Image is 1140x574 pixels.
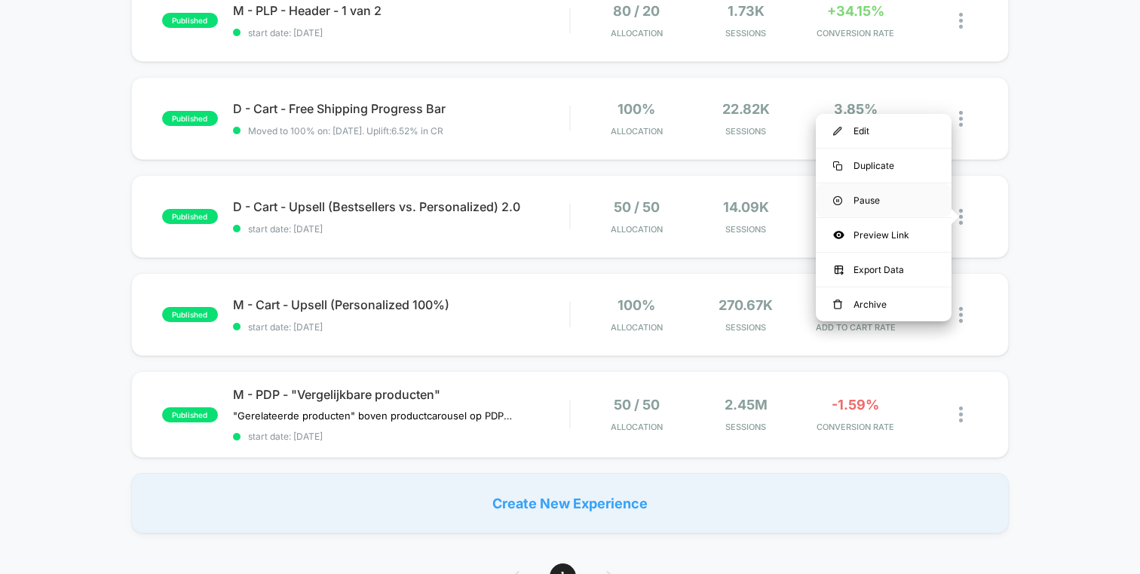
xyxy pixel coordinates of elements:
[162,307,218,322] span: published
[233,321,569,333] span: start date: [DATE]
[695,126,797,137] span: Sessions
[804,422,906,432] span: CONVERSION RATE
[719,297,773,313] span: 270.67k
[611,322,663,333] span: Allocation
[233,3,569,18] span: M - PLP - Header - 1 van 2
[816,183,952,217] div: Pause
[233,199,569,214] span: D - Cart - Upsell (Bestsellers vs. Personalized) 2.0
[804,322,906,333] span: ADD TO CART RATE
[611,126,663,137] span: Allocation
[804,126,906,137] span: CONVERSION RATE
[816,218,952,252] div: Preview Link
[162,13,218,28] span: published
[833,196,842,205] img: menu
[816,253,952,287] div: Export Data
[695,322,797,333] span: Sessions
[723,199,769,215] span: 14.09k
[233,297,569,312] span: M - Cart - Upsell (Personalized 100%)
[959,407,963,422] img: close
[131,473,1009,533] div: Create New Experience
[959,209,963,225] img: close
[959,111,963,127] img: close
[233,387,569,402] span: M - PDP - "Vergelijkbare producten"
[614,397,660,413] span: 50 / 50
[611,422,663,432] span: Allocation
[248,125,443,137] span: Moved to 100% on: [DATE] . Uplift: 6.52% in CR
[233,223,569,235] span: start date: [DATE]
[725,397,768,413] span: 2.45M
[614,199,660,215] span: 50 / 50
[833,127,842,136] img: menu
[834,101,878,117] span: 3.85%
[728,3,765,19] span: 1.73k
[617,297,655,313] span: 100%
[832,397,879,413] span: -1.59%
[816,287,952,321] div: Archive
[233,431,569,442] span: start date: [DATE]
[833,161,842,170] img: menu
[695,28,797,38] span: Sessions
[804,238,906,246] span: for Bestellers
[162,209,218,224] span: published
[162,111,218,126] span: published
[613,3,660,19] span: 80 / 20
[695,224,797,235] span: Sessions
[611,28,663,38] span: Allocation
[959,13,963,29] img: close
[816,149,952,183] div: Duplicate
[959,307,963,323] img: close
[816,114,952,148] div: Edit
[162,407,218,422] span: published
[233,27,569,38] span: start date: [DATE]
[233,101,569,116] span: D - Cart - Free Shipping Progress Bar
[617,101,655,117] span: 100%
[611,224,663,235] span: Allocation
[695,422,797,432] span: Sessions
[804,28,906,38] span: CONVERSION RATE
[233,410,513,422] span: "Gerelateerde producten" boven productcarousel op PDP aangepast naar "vergelijkbare producten"
[722,101,770,117] span: 22.82k
[827,3,884,19] span: +34.15%
[833,299,842,310] img: menu
[804,224,906,235] span: AVG ORDER VALUE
